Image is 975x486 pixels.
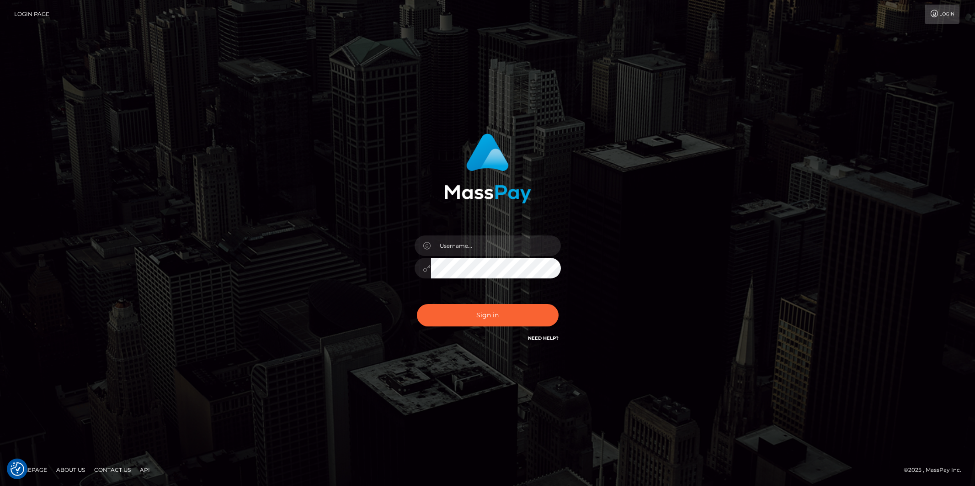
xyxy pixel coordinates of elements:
[528,335,559,341] a: Need Help?
[11,462,24,476] img: Revisit consent button
[10,463,51,477] a: Homepage
[444,134,531,203] img: MassPay Login
[925,5,959,24] a: Login
[91,463,134,477] a: Contact Us
[11,462,24,476] button: Consent Preferences
[14,5,49,24] a: Login Page
[431,235,561,256] input: Username...
[53,463,89,477] a: About Us
[136,463,154,477] a: API
[417,304,559,326] button: Sign in
[904,465,968,475] div: © 2025 , MassPay Inc.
